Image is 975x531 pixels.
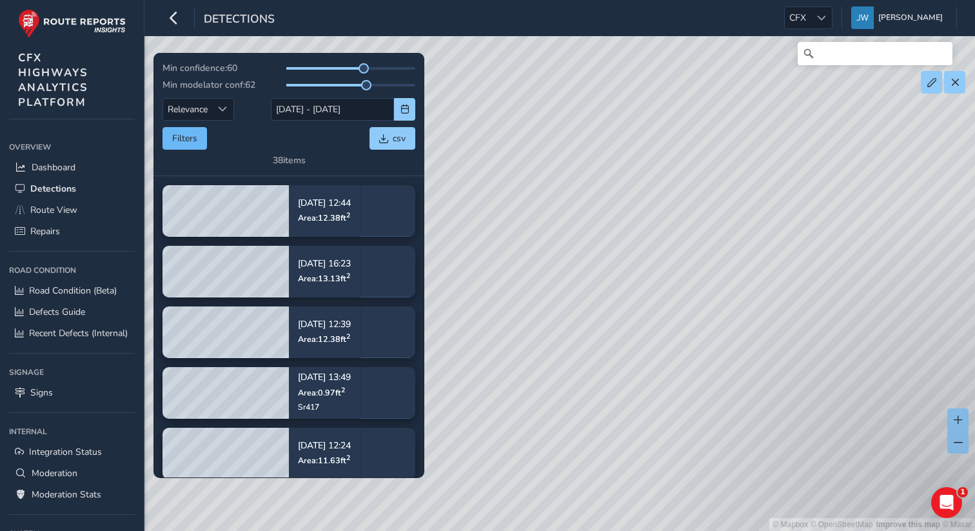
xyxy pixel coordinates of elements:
span: Road Condition (Beta) [29,285,117,297]
a: Repairs [9,221,135,242]
span: Area: 0.97 ft [298,387,345,398]
sup: 2 [346,332,350,341]
span: csv [393,132,406,145]
div: Signage [9,363,135,382]
span: Min modelator conf: [162,79,245,91]
span: Dashboard [32,161,75,174]
span: Detections [204,11,275,29]
a: Moderation [9,463,135,484]
sup: 2 [346,210,350,220]
p: [DATE] 12:44 [298,199,351,208]
button: [PERSON_NAME] [851,6,947,29]
span: Repairs [30,225,60,237]
span: CFX [785,7,811,28]
span: Area: 12.38 ft [298,334,350,345]
img: diamond-layout [851,6,874,29]
iframe: Intercom live chat [931,487,962,518]
div: Overview [9,137,135,157]
a: Integration Status [9,441,135,463]
span: Area: 13.13 ft [298,273,350,284]
p: [DATE] 16:23 [298,259,351,268]
span: 1 [958,487,968,497]
div: Road Condition [9,261,135,280]
sup: 2 [346,271,350,281]
div: Sr417 [298,402,351,412]
a: Signs [9,382,135,403]
span: Min confidence: [162,62,227,74]
span: Integration Status [29,446,102,458]
a: Dashboard [9,157,135,178]
p: [DATE] 13:49 [298,374,351,383]
button: Filters [162,127,207,150]
span: Defects Guide [29,306,85,318]
span: Moderation Stats [32,488,101,501]
sup: 2 [341,385,345,395]
span: Signs [30,386,53,399]
div: Internal [9,422,135,441]
button: csv [369,127,415,150]
p: [DATE] 12:39 [298,320,351,329]
span: Detections [30,183,76,195]
span: Area: 12.38 ft [298,212,350,223]
a: Moderation Stats [9,484,135,505]
span: Moderation [32,467,77,479]
span: [PERSON_NAME] [878,6,943,29]
a: Recent Defects (Internal) [9,323,135,344]
img: rr logo [18,9,126,38]
a: Route View [9,199,135,221]
sup: 2 [346,453,350,463]
span: Relevance [163,99,212,120]
div: 38 items [273,154,306,166]
span: Area: 11.63 ft [298,455,350,466]
a: Road Condition (Beta) [9,280,135,301]
span: Recent Defects (Internal) [29,327,128,339]
input: Search [798,42,952,65]
span: CFX HIGHWAYS ANALYTICS PLATFORM [18,50,88,110]
a: Detections [9,178,135,199]
p: [DATE] 12:24 [298,441,351,450]
a: Defects Guide [9,301,135,323]
div: Sort by Date [212,99,233,120]
span: 60 [227,62,237,74]
span: Route View [30,204,77,216]
span: 62 [245,79,255,91]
